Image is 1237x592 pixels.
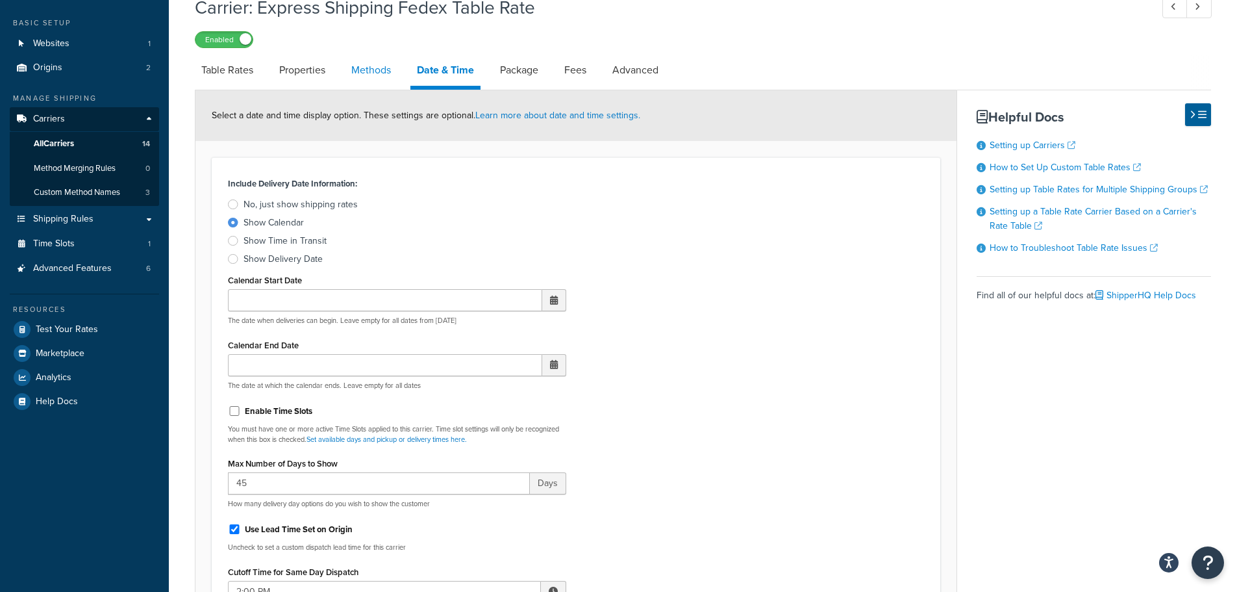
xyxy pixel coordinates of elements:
[36,324,98,335] span: Test Your Rates
[228,567,358,577] label: Cutoff Time for Same Day Dispatch
[228,276,302,285] label: Calendar Start Date
[244,253,323,266] div: Show Delivery Date
[228,381,566,391] p: The date at which the calendar ends. Leave empty for all dates
[10,181,159,205] a: Custom Method Names3
[36,348,84,359] span: Marketplace
[10,366,159,389] a: Analytics
[228,499,566,509] p: How many delivery day options do you wish to show the customer
[990,161,1141,174] a: How to Set Up Custom Table Rates
[1192,547,1224,579] button: Open Resource Center
[145,163,150,174] span: 0
[990,183,1208,196] a: Setting up Table Rates for Multiple Shipping Groups
[494,55,545,86] a: Package
[228,459,338,469] label: Max Number of Days to Show
[33,62,62,73] span: Origins
[10,56,159,80] li: Origins
[142,138,150,149] span: 14
[990,241,1158,255] a: How to Troubleshoot Table Rate Issues
[10,342,159,365] a: Marketplace
[977,276,1211,305] div: Find all of our helpful docs at:
[10,18,159,29] div: Basic Setup
[244,216,304,229] div: Show Calendar
[10,157,159,181] li: Method Merging Rules
[33,214,94,225] span: Shipping Rules
[977,110,1211,124] h3: Helpful Docs
[10,93,159,104] div: Manage Shipping
[10,132,159,156] a: AllCarriers14
[34,163,116,174] span: Method Merging Rules
[10,318,159,341] a: Test Your Rates
[10,207,159,231] a: Shipping Rules
[148,38,151,49] span: 1
[410,55,481,90] a: Date & Time
[145,187,150,198] span: 3
[345,55,397,86] a: Methods
[228,341,299,350] label: Calendar End Date
[1185,103,1211,126] button: Hide Help Docs
[33,238,75,250] span: Time Slots
[1095,289,1196,302] a: ShipperHQ Help Docs
[10,181,159,205] li: Custom Method Names
[606,55,665,86] a: Advanced
[10,32,159,56] li: Websites
[10,56,159,80] a: Origins2
[10,32,159,56] a: Websites1
[245,524,353,535] label: Use Lead Time Set on Origin
[530,472,566,495] span: Days
[212,109,640,122] span: Select a date and time display option. These settings are optional.
[33,38,69,49] span: Websites
[10,257,159,281] a: Advanced Features6
[33,114,65,125] span: Carriers
[990,138,1075,152] a: Setting up Carriers
[306,434,467,444] a: Set available days and pickup or delivery times here.
[990,205,1197,233] a: Setting up a Table Rate Carrier Based on a Carrier's Rate Table
[146,62,151,73] span: 2
[558,55,593,86] a: Fees
[195,55,260,86] a: Table Rates
[146,263,151,274] span: 6
[10,304,159,315] div: Resources
[36,396,78,407] span: Help Docs
[34,138,74,149] span: All Carriers
[36,372,71,383] span: Analytics
[10,157,159,181] a: Method Merging Rules0
[34,187,120,198] span: Custom Method Names
[228,543,566,552] p: Uncheck to set a custom dispatch lead time for this carrier
[10,257,159,281] li: Advanced Features
[273,55,332,86] a: Properties
[228,175,357,193] label: Include Delivery Date Information:
[245,405,312,417] label: Enable Time Slots
[244,198,358,211] div: No, just show shipping rates
[10,107,159,206] li: Carriers
[10,232,159,256] li: Time Slots
[228,316,566,326] p: The date when deliveries can begin. Leave empty for all dates from [DATE]
[195,32,253,47] label: Enabled
[148,238,151,250] span: 1
[475,109,640,122] a: Learn more about date and time settings.
[10,232,159,256] a: Time Slots1
[33,263,112,274] span: Advanced Features
[228,424,566,444] p: You must have one or more active Time Slots applied to this carrier. Time slot settings will only...
[244,235,327,248] div: Show Time in Transit
[10,390,159,413] a: Help Docs
[10,107,159,131] a: Carriers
